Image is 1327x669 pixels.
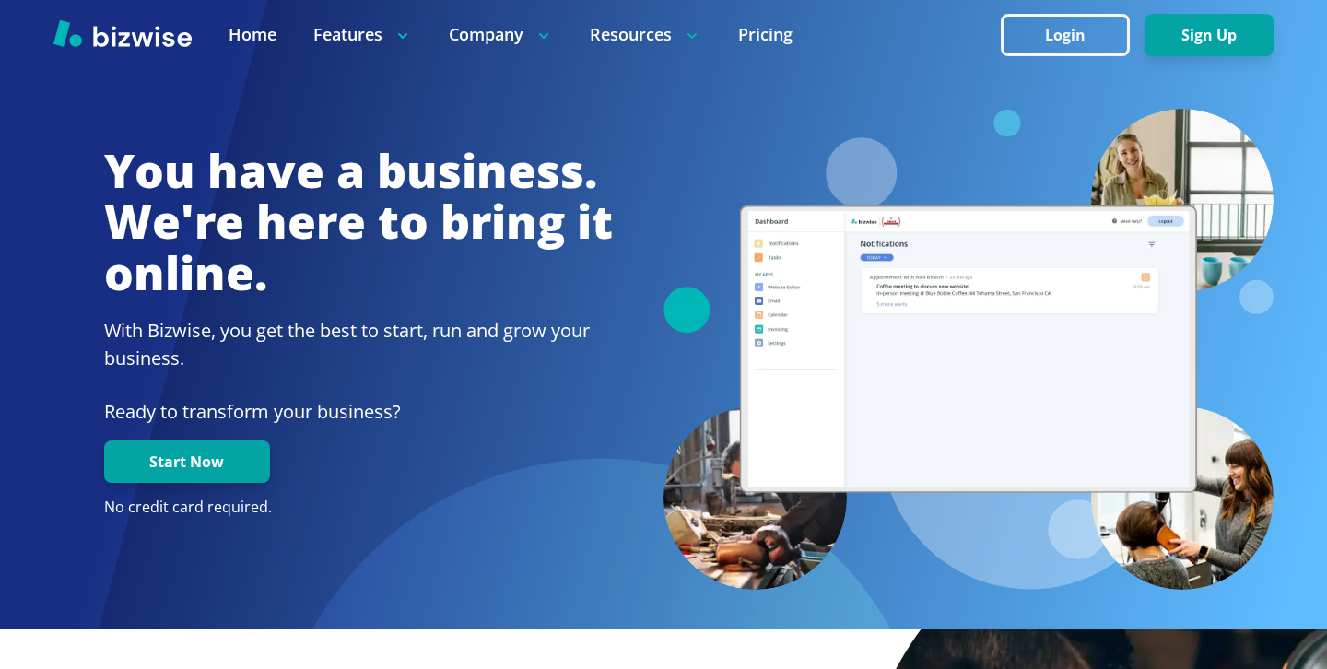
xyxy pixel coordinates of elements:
[104,440,270,483] button: Start Now
[104,146,613,299] h1: You have a business. We're here to bring it online.
[1001,27,1145,44] a: Login
[104,398,613,426] p: Ready to transform your business?
[1001,14,1130,56] button: Login
[104,317,613,372] h2: With Bizwise, you get the best to start, run and grow your business.
[590,23,701,46] p: Resources
[229,23,276,46] a: Home
[53,19,192,47] img: Bizwise Logo
[104,498,613,518] p: No credit card required.
[1145,14,1274,56] button: Sign Up
[104,453,270,471] a: Start Now
[738,23,793,46] a: Pricing
[1145,27,1274,44] a: Sign Up
[313,23,412,46] p: Features
[449,23,553,46] p: Company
